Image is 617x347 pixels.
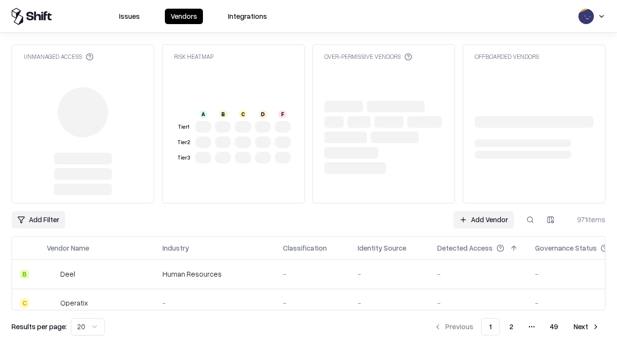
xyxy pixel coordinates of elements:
div: Governance Status [535,243,597,253]
div: B [20,269,29,279]
div: Classification [283,243,327,253]
div: A [200,110,207,118]
button: Integrations [222,9,273,24]
div: - [358,298,422,308]
button: Issues [113,9,146,24]
button: Next [568,318,605,335]
div: C [239,110,247,118]
div: Risk Heatmap [174,53,214,61]
img: Deel [47,269,56,279]
button: 1 [481,318,500,335]
a: Add Vendor [454,211,514,228]
button: Vendors [165,9,203,24]
div: Unmanaged Access [24,53,94,61]
nav: pagination [428,318,605,335]
div: Over-Permissive Vendors [324,53,412,61]
div: C [20,298,29,308]
img: Operatix [47,298,56,308]
div: Industry [162,243,189,253]
div: - [437,298,520,308]
div: Operatix [60,298,88,308]
div: Tier 1 [176,123,191,131]
div: Deel [60,269,75,279]
div: Human Resources [162,269,268,279]
div: Detected Access [437,243,493,253]
div: D [259,110,267,118]
div: - [358,269,422,279]
div: - [283,298,342,308]
div: Offboarded Vendors [475,53,539,61]
div: Tier 3 [176,154,191,162]
div: 971 items [567,214,605,225]
div: Vendor Name [47,243,89,253]
button: 2 [502,318,521,335]
div: F [279,110,286,118]
button: Add Filter [12,211,65,228]
button: 49 [542,318,566,335]
div: - [283,269,342,279]
div: Identity Source [358,243,406,253]
p: Results per page: [12,321,67,332]
div: - [437,269,520,279]
div: B [219,110,227,118]
div: - [162,298,268,308]
div: Tier 2 [176,138,191,147]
